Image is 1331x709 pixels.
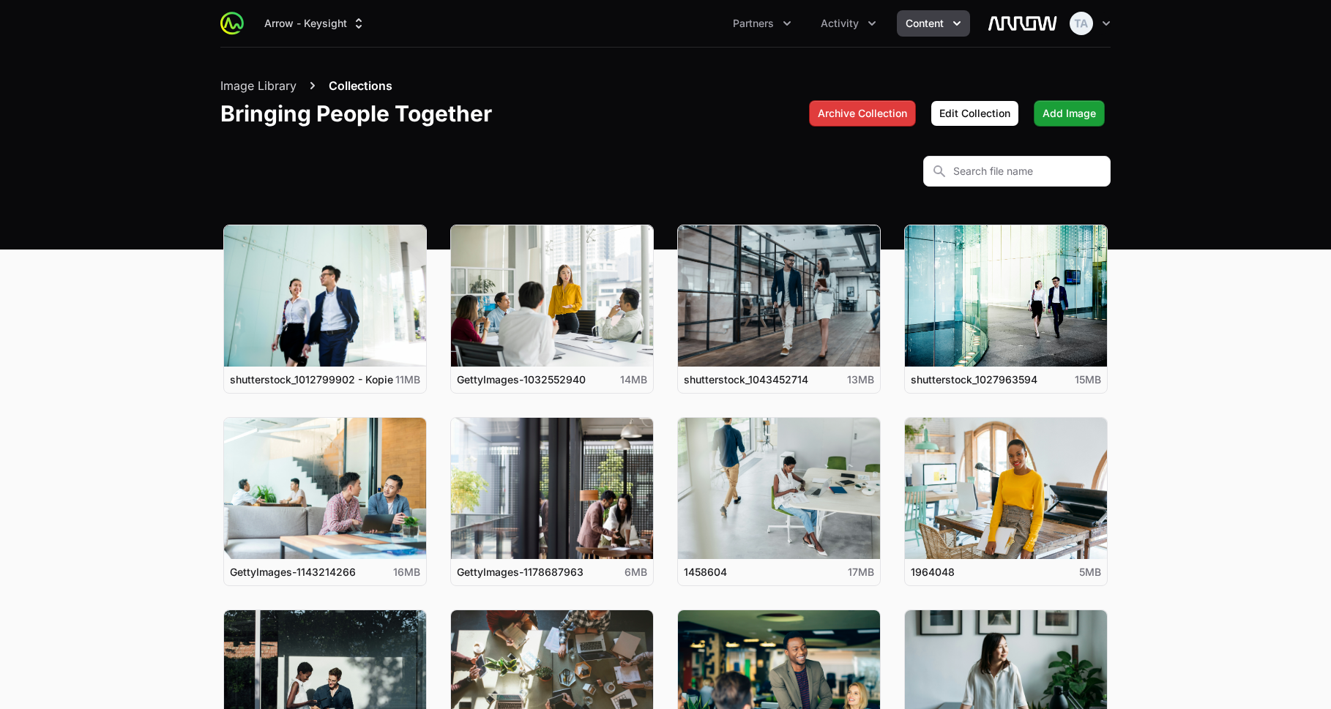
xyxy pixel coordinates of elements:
[809,100,1105,127] div: Primary actions
[724,10,800,37] div: Partners menu
[724,10,800,37] button: Partners
[897,10,970,37] button: Content
[220,100,492,127] h1: Bringing People Together
[733,16,774,31] span: Partners
[329,77,392,94] button: Collections
[821,16,859,31] span: Activity
[1070,12,1093,35] img: Timothy Arrow
[931,100,1019,127] button: Edit Collection
[1034,100,1105,127] button: Add Image
[897,10,970,37] div: Content menu
[812,10,885,37] button: Activity
[256,10,375,37] div: Supplier switch menu
[244,10,970,37] div: Main navigation
[812,10,885,37] div: Activity menu
[906,16,944,31] span: Content
[220,12,244,35] img: ActivitySource
[988,9,1058,38] img: Arrow
[923,156,1111,187] input: Search file name
[809,100,916,127] button: Archive Collection
[818,105,907,122] span: Archive Collection
[220,77,297,94] button: Image Library
[1043,105,1096,122] span: Add Image
[256,10,375,37] button: Arrow - Keysight
[939,105,1010,122] span: Edit Collection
